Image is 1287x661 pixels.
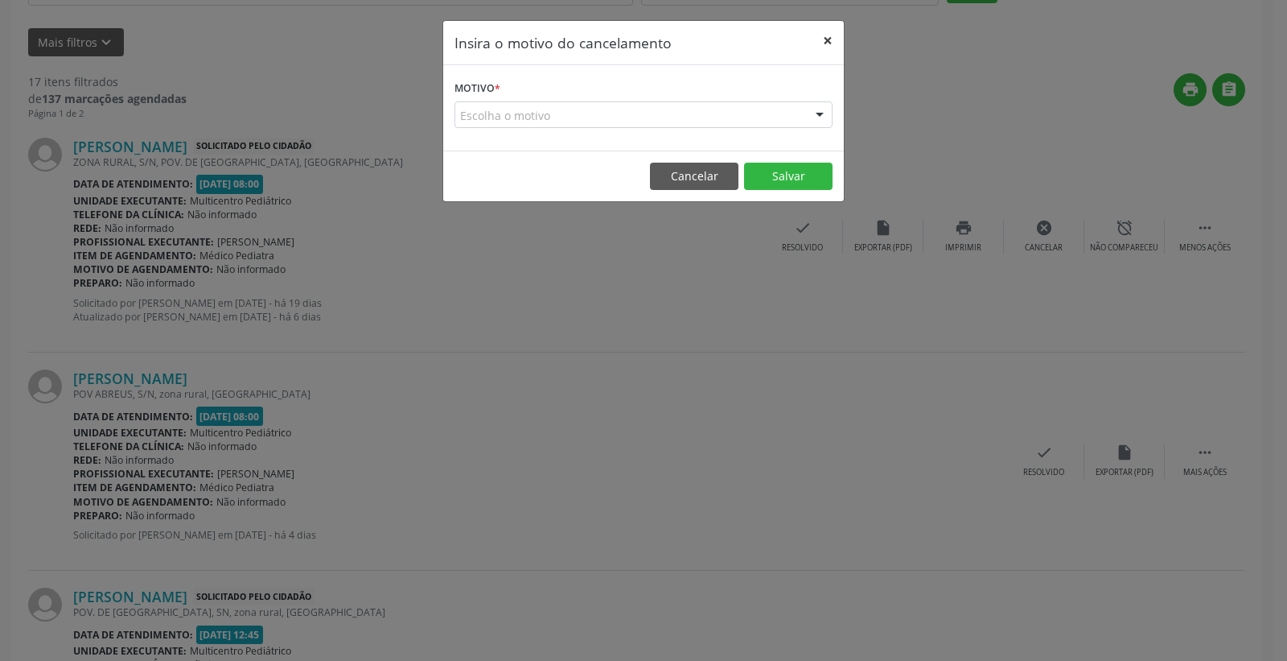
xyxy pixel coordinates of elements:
span: Escolha o motivo [460,107,550,124]
button: Salvar [744,163,833,190]
h5: Insira o motivo do cancelamento [454,32,672,53]
label: Motivo [454,76,500,101]
button: Cancelar [650,163,738,190]
button: Close [812,21,844,60]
